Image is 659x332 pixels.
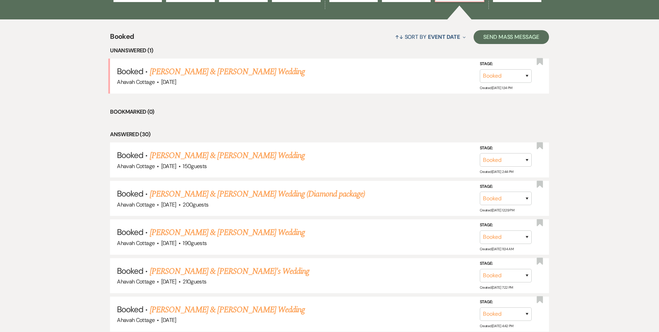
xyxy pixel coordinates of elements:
[117,304,143,315] span: Booked
[480,298,532,306] label: Stage:
[110,46,549,55] li: Unanswered (1)
[117,163,155,170] span: Ahavah Cottage
[161,201,176,208] span: [DATE]
[110,31,134,46] span: Booked
[183,201,208,208] span: 200 guests
[161,78,176,86] span: [DATE]
[480,324,513,328] span: Created: [DATE] 4:42 PM
[150,226,305,239] a: [PERSON_NAME] & [PERSON_NAME] Wedding
[150,304,305,316] a: [PERSON_NAME] & [PERSON_NAME] Wedding
[117,265,143,276] span: Booked
[110,130,549,139] li: Answered (30)
[117,78,155,86] span: Ahavah Cottage
[183,163,207,170] span: 150 guests
[183,239,207,247] span: 190 guests
[392,28,468,46] button: Sort By Event Date
[480,183,532,191] label: Stage:
[161,239,176,247] span: [DATE]
[117,188,143,199] span: Booked
[480,86,512,90] span: Created: [DATE] 1:34 PM
[480,60,532,68] label: Stage:
[150,65,305,78] a: [PERSON_NAME] & [PERSON_NAME] Wedding
[150,265,310,278] a: [PERSON_NAME] & [PERSON_NAME]'s Wedding
[161,316,176,324] span: [DATE]
[110,107,549,116] li: Bookmarked (0)
[183,278,206,285] span: 210 guests
[117,66,143,77] span: Booked
[474,30,549,44] button: Send Mass Message
[117,201,155,208] span: Ahavah Cottage
[117,239,155,247] span: Ahavah Cottage
[480,247,513,251] span: Created: [DATE] 11:34 AM
[117,150,143,160] span: Booked
[117,278,155,285] span: Ahavah Cottage
[480,221,532,229] label: Stage:
[480,145,532,152] label: Stage:
[480,285,513,290] span: Created: [DATE] 7:22 PM
[150,188,365,200] a: [PERSON_NAME] & [PERSON_NAME] Wedding (Diamond package)
[480,260,532,268] label: Stage:
[117,316,155,324] span: Ahavah Cottage
[117,227,143,237] span: Booked
[395,33,403,41] span: ↑↓
[480,208,514,212] span: Created: [DATE] 12:29 PM
[161,278,176,285] span: [DATE]
[480,169,513,174] span: Created: [DATE] 2:44 PM
[150,149,305,162] a: [PERSON_NAME] & [PERSON_NAME] Wedding
[161,163,176,170] span: [DATE]
[428,33,460,41] span: Event Date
